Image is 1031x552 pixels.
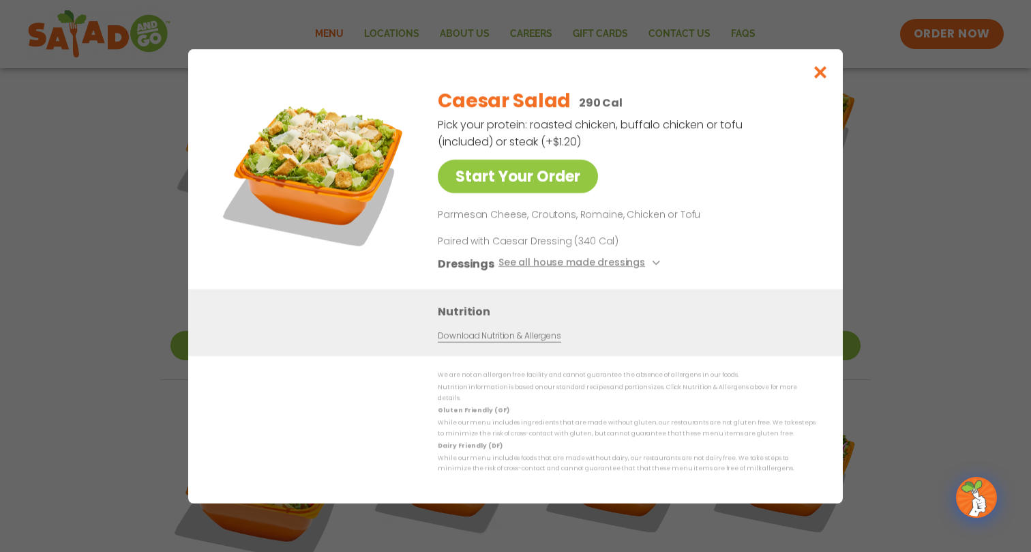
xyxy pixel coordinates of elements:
[438,207,810,223] p: Parmesan Cheese, Croutons, Romaine, Chicken or Tofu
[957,478,996,517] img: wpChatIcon
[438,233,690,248] p: Paired with Caesar Dressing (340 Cal)
[219,76,410,267] img: Featured product photo for Caesar Salad
[438,382,816,403] p: Nutrition information is based on our standard recipes and portion sizes. Click Nutrition & Aller...
[438,406,509,414] strong: Gluten Friendly (GF)
[579,94,623,111] p: 290 Cal
[438,116,745,150] p: Pick your protein: roasted chicken, buffalo chicken or tofu (included) or steak (+$1.20)
[438,160,598,193] a: Start Your Order
[798,49,843,95] button: Close modal
[438,302,822,319] h3: Nutrition
[438,329,561,342] a: Download Nutrition & Allergens
[438,87,571,115] h2: Caesar Salad
[438,453,816,474] p: While our menu includes foods that are made without dairy, our restaurants are not dairy free. We...
[438,255,494,272] h3: Dressings
[438,441,502,449] strong: Dairy Friendly (DF)
[438,370,816,380] p: We are not an allergen free facility and cannot guarantee the absence of allergens in our foods.
[498,255,664,272] button: See all house made dressings
[438,418,816,439] p: While our menu includes ingredients that are made without gluten, our restaurants are not gluten ...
